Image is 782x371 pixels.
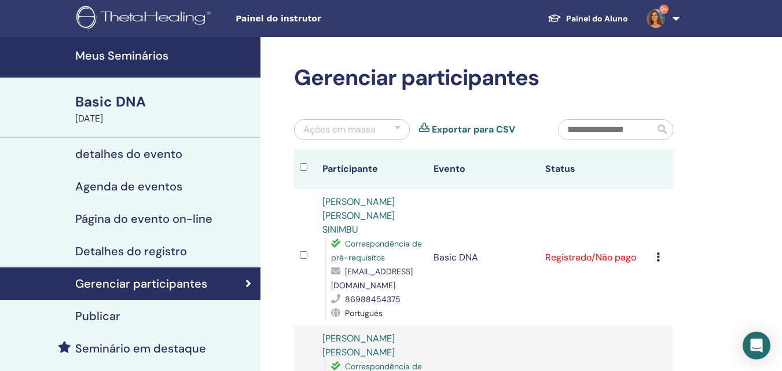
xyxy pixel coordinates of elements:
a: [PERSON_NAME] [PERSON_NAME] SINIMBU [322,196,395,236]
h4: Gerenciar participantes [75,277,207,291]
h4: Agenda de eventos [75,179,182,193]
th: Participante [317,149,428,189]
span: Português [345,308,383,318]
span: [EMAIL_ADDRESS][DOMAIN_NAME] [331,266,413,291]
th: Status [539,149,651,189]
h4: detalhes do evento [75,147,182,161]
span: 9+ [659,5,669,14]
span: Painel do instrutor [236,13,409,25]
a: [PERSON_NAME] [PERSON_NAME] [322,332,395,358]
a: Painel do Aluno [538,8,637,30]
img: default.jpg [647,9,665,28]
a: Exportar para CSV [432,123,515,137]
span: 86988454375 [345,294,401,304]
img: logo.png [76,6,215,32]
td: Basic DNA [428,189,539,326]
h4: Página do evento on-line [75,212,212,226]
h4: Detalhes do registro [75,244,187,258]
h4: Meus Seminários [75,49,254,63]
h4: Publicar [75,309,120,323]
img: graduation-cap-white.svg [548,13,561,23]
div: Basic DNA [75,92,254,112]
th: Evento [428,149,539,189]
a: Basic DNA[DATE] [68,92,260,126]
div: Ações em massa [303,123,376,137]
span: Correspondência de pré-requisitos [331,238,422,263]
h4: Seminário em destaque [75,341,206,355]
h2: Gerenciar participantes [294,65,673,91]
div: [DATE] [75,112,254,126]
div: Open Intercom Messenger [743,332,770,359]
